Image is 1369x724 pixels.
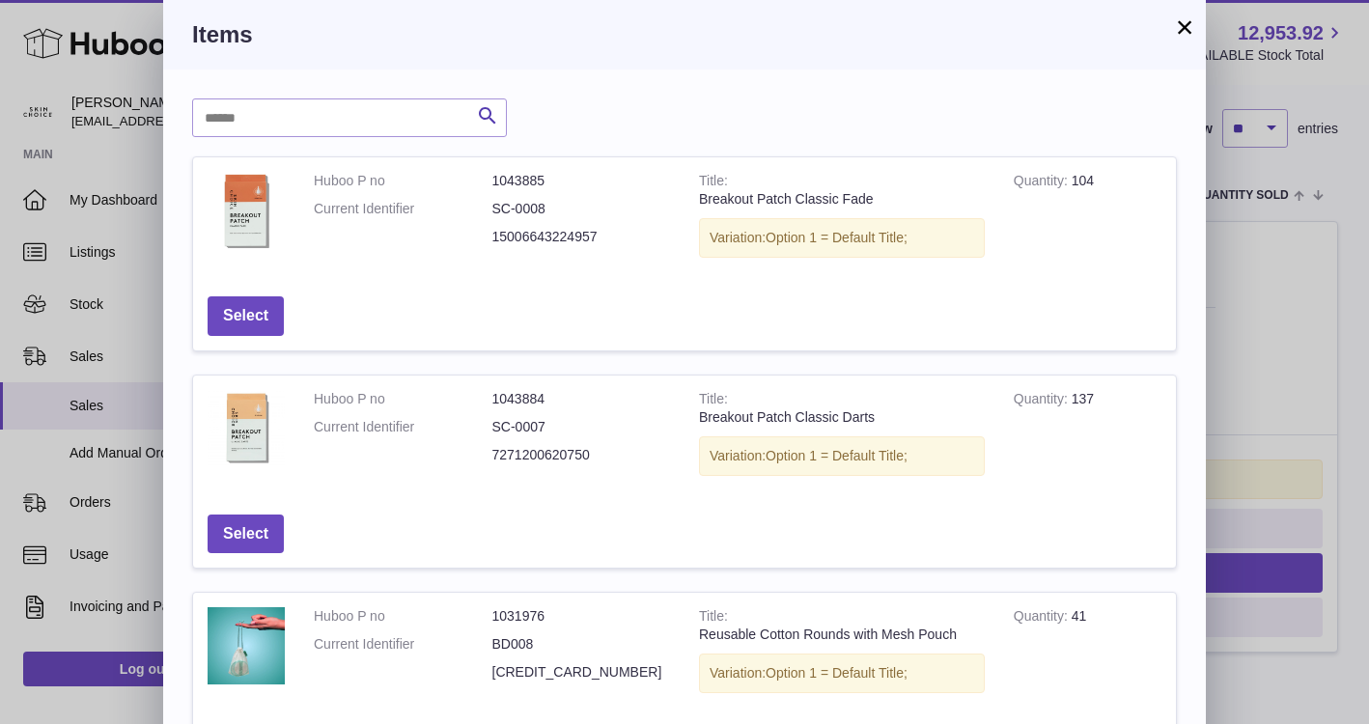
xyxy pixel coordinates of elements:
[999,376,1176,500] td: 137
[492,635,671,654] dd: BD008
[208,296,284,336] button: Select
[699,218,985,258] div: Variation:
[492,663,671,682] dd: [CREDIT_CARD_NUMBER]
[208,390,285,467] img: Breakout Patch Classic Darts
[1014,173,1072,193] strong: Quantity
[1014,391,1072,411] strong: Quantity
[1014,608,1072,628] strong: Quantity
[492,607,671,626] dd: 1031976
[999,593,1176,717] td: 41
[699,654,985,693] div: Variation:
[492,446,671,464] dd: 7271200620750
[208,607,285,684] img: Reusable Cotton Rounds with Mesh Pouch
[314,607,492,626] dt: Huboo P no
[699,408,985,427] div: Breakout Patch Classic Darts
[208,515,284,554] button: Select
[699,608,728,628] strong: Title
[492,390,671,408] dd: 1043884
[492,228,671,246] dd: 15006643224957
[766,448,908,463] span: Option 1 = Default Title;
[314,390,492,408] dt: Huboo P no
[314,635,492,654] dt: Current Identifier
[208,172,285,252] img: Breakout Patch Classic Fade
[699,190,985,209] div: Breakout Patch Classic Fade
[492,418,671,436] dd: SC-0007
[492,200,671,218] dd: SC-0008
[766,665,908,681] span: Option 1 = Default Title;
[314,172,492,190] dt: Huboo P no
[192,19,1177,50] h3: Items
[699,436,985,476] div: Variation:
[492,172,671,190] dd: 1043885
[699,173,728,193] strong: Title
[1173,15,1196,39] button: ×
[699,391,728,411] strong: Title
[999,157,1176,282] td: 104
[314,200,492,218] dt: Current Identifier
[766,230,908,245] span: Option 1 = Default Title;
[314,418,492,436] dt: Current Identifier
[699,626,985,644] div: Reusable Cotton Rounds with Mesh Pouch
